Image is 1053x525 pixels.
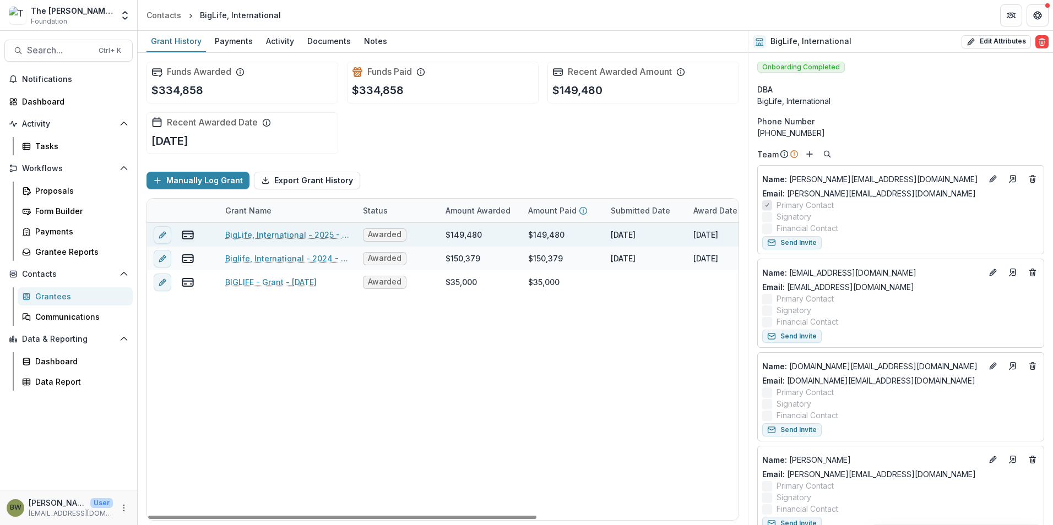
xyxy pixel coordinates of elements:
[986,172,1000,185] button: Edit
[604,205,677,216] div: Submitted Date
[146,33,206,49] div: Grant History
[757,84,773,95] span: DBA
[762,173,982,185] p: [PERSON_NAME][EMAIL_ADDRESS][DOMAIN_NAME]
[146,172,249,189] button: Manually Log Grant
[219,199,356,222] div: Grant Name
[200,9,281,21] div: BigLife, International
[777,480,834,491] span: Primary Contact
[1026,172,1039,185] button: Deletes
[262,31,298,52] a: Activity
[35,226,124,237] div: Payments
[528,205,577,216] p: Amount Paid
[4,160,133,177] button: Open Workflows
[117,501,131,515] button: More
[142,7,285,23] nav: breadcrumb
[1035,35,1049,48] button: Delete
[777,316,838,327] span: Financial Contact
[762,173,982,185] a: Name: [PERSON_NAME][EMAIL_ADDRESS][DOMAIN_NAME]
[35,311,124,322] div: Communications
[18,308,133,326] a: Communications
[528,276,560,288] div: $35,000
[31,5,113,17] div: The [PERSON_NAME] Foundation
[352,82,404,99] p: $334,858
[356,205,394,216] div: Status
[356,199,439,222] div: Status
[439,199,522,222] div: Amount Awarded
[210,33,257,49] div: Payments
[777,199,834,211] span: Primary Contact
[368,277,401,287] span: Awarded
[18,243,133,261] a: Grantee Reports
[181,276,194,289] button: view-payments
[4,70,133,88] button: Notifications
[4,40,133,62] button: Search...
[35,140,124,152] div: Tasks
[18,202,133,220] a: Form Builder
[167,67,231,77] h2: Funds Awarded
[22,335,115,344] span: Data & Reporting
[687,205,744,216] div: Award Date
[762,281,914,293] a: Email: [EMAIL_ADDRESS][DOMAIN_NAME]
[762,360,982,372] a: Name: [DOMAIN_NAME][EMAIL_ADDRESS][DOMAIN_NAME]
[446,229,482,240] div: $149,480
[18,137,133,155] a: Tasks
[154,250,171,267] button: edit
[181,252,194,265] button: view-payments
[1004,170,1022,188] a: Go to contact
[757,116,815,127] span: Phone Number
[762,268,787,277] span: Name :
[22,96,124,107] div: Dashboard
[777,503,838,515] span: Financial Contact
[762,282,785,292] span: Email:
[687,199,769,222] div: Award Date
[35,356,124,367] div: Dashboard
[762,189,785,198] span: Email:
[762,360,982,372] p: [DOMAIN_NAME][EMAIL_ADDRESS][DOMAIN_NAME]
[568,67,672,77] h2: Recent Awarded Amount
[117,4,133,26] button: Open entity switcher
[762,375,975,386] a: Email: [DOMAIN_NAME][EMAIL_ADDRESS][DOMAIN_NAME]
[803,147,816,161] button: Add
[611,229,636,240] div: [DATE]
[777,222,838,234] span: Financial Contact
[303,33,355,49] div: Documents
[552,82,603,99] p: $149,480
[611,253,636,264] div: [DATE]
[154,274,171,291] button: edit
[360,31,392,52] a: Notes
[154,226,171,244] button: edit
[9,7,26,24] img: The Bolick Foundation
[29,508,113,518] p: [EMAIL_ADDRESS][DOMAIN_NAME]
[225,253,350,264] a: Biglife, International - 2024 - The [PERSON_NAME] Foundation Grant Proposal Application
[18,352,133,370] a: Dashboard
[604,199,687,222] div: Submitted Date
[4,92,133,111] a: Dashboard
[762,236,822,249] button: Send Invite
[1004,264,1022,281] a: Go to contact
[225,229,350,240] a: BigLife, International - 2025 - The [PERSON_NAME] Foundation Grant Proposal Application
[1026,266,1039,279] button: Deletes
[35,185,124,196] div: Proposals
[262,33,298,49] div: Activity
[777,491,811,503] span: Signatory
[762,468,976,480] a: Email: [PERSON_NAME][EMAIL_ADDRESS][DOMAIN_NAME]
[35,376,124,387] div: Data Report
[146,31,206,52] a: Grant History
[522,199,604,222] div: Amount Paid
[367,67,412,77] h2: Funds Paid
[142,7,186,23] a: Contacts
[1004,451,1022,468] a: Go to contact
[96,45,123,57] div: Ctrl + K
[777,211,811,222] span: Signatory
[762,267,982,278] p: [EMAIL_ADDRESS][DOMAIN_NAME]
[757,149,779,160] p: Team
[762,455,787,464] span: Name :
[181,228,194,242] button: view-payments
[777,398,811,409] span: Signatory
[10,504,21,511] div: Blair White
